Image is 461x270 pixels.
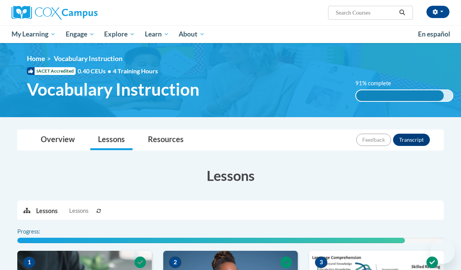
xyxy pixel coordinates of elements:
[140,130,191,150] a: Resources
[17,166,444,185] h3: Lessons
[140,25,174,43] a: Learn
[33,130,83,150] a: Overview
[396,8,408,17] button: Search
[7,25,61,43] a: My Learning
[27,67,76,75] span: IACET Accredited
[113,67,158,75] span: 4 Training Hours
[179,30,205,39] span: About
[356,134,391,146] button: Feedback
[356,90,444,101] div: 91% complete
[54,55,123,63] span: Vocabulary Instruction
[426,6,449,18] button: Account Settings
[413,26,455,42] a: En español
[169,257,181,268] span: 2
[36,207,58,215] p: Lessons
[355,79,400,88] label: 91% complete
[27,79,199,99] span: Vocabulary Instruction
[174,25,210,43] a: About
[69,207,88,215] span: Lessons
[12,6,150,20] a: Cox Campus
[104,30,135,39] span: Explore
[61,25,99,43] a: Engage
[78,67,113,75] span: 0.40 CEUs
[393,134,430,146] button: Transcript
[66,30,95,39] span: Engage
[418,30,450,38] span: En español
[90,130,133,150] a: Lessons
[430,239,455,264] iframe: Button to launch messaging window
[6,25,455,43] div: Main menu
[99,25,140,43] a: Explore
[145,30,169,39] span: Learn
[335,8,396,17] input: Search Courses
[315,257,327,268] span: 3
[12,6,98,20] img: Cox Campus
[108,67,111,75] span: •
[23,257,35,268] span: 1
[12,30,56,39] span: My Learning
[27,55,45,63] a: Home
[17,227,61,236] label: Progress:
